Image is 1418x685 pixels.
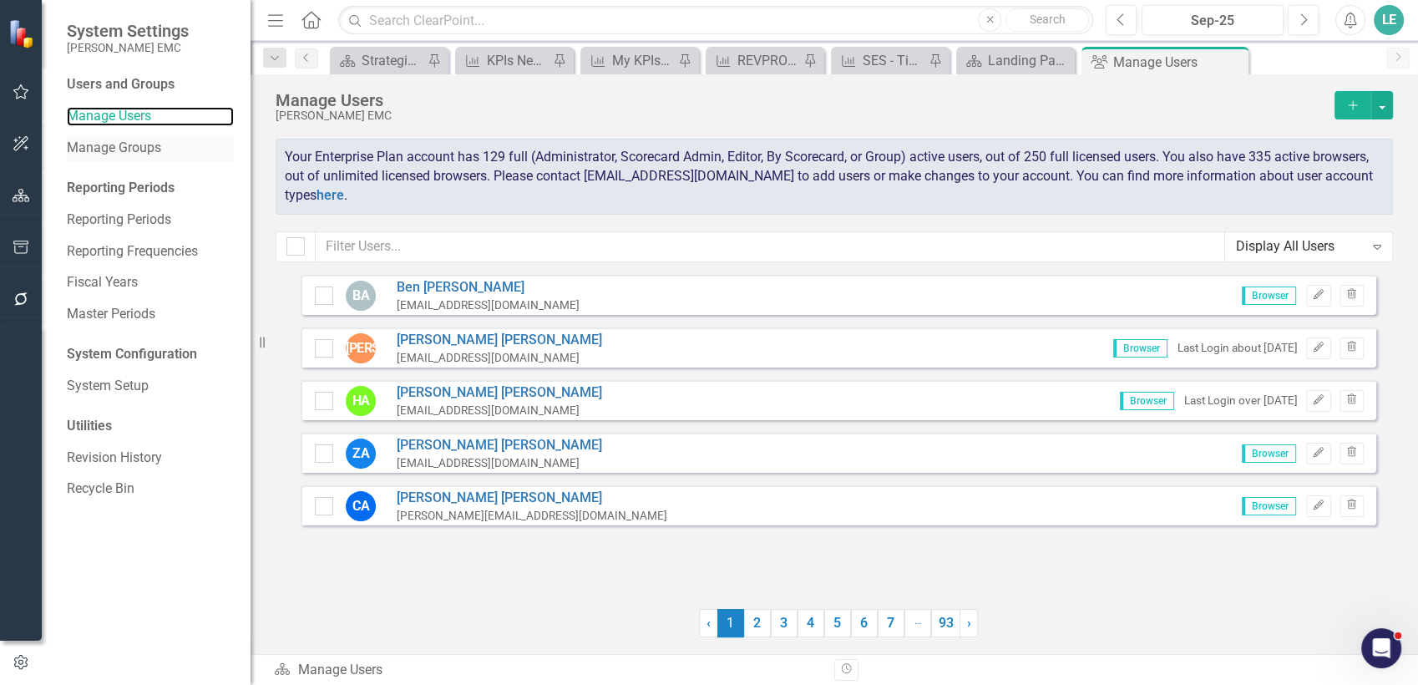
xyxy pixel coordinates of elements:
button: Search [1005,8,1089,32]
span: Browser [1242,287,1296,305]
a: Recycle Bin [67,479,234,499]
a: 2 [744,609,771,637]
a: System Setup [67,377,234,396]
span: ‹ [706,615,711,631]
a: 3 [771,609,798,637]
a: My KPIs Report [585,50,674,71]
iframe: Intercom live chat [1361,628,1401,668]
div: Last Login over [DATE] [1184,393,1298,408]
div: KPIs Needing Updated [487,50,549,71]
div: [PERSON_NAME] [346,333,376,363]
div: Manage Users [276,91,1326,109]
div: [PERSON_NAME][EMAIL_ADDRESS][DOMAIN_NAME] [397,508,667,524]
div: [EMAIL_ADDRESS][DOMAIN_NAME] [397,403,602,419]
a: 7 [878,609,904,637]
div: Landing Page [988,50,1071,71]
a: [PERSON_NAME] [PERSON_NAME] [397,436,602,455]
span: System Settings [67,21,189,41]
div: Last Login about [DATE] [1177,340,1298,356]
div: Manage Users [274,661,822,680]
a: [PERSON_NAME] [PERSON_NAME] [397,489,667,508]
span: Browser [1113,339,1167,358]
div: Sep-25 [1147,11,1278,31]
a: REVPRO All RUS Budget to Actuals [710,50,799,71]
a: 4 [798,609,824,637]
a: 5 [824,609,851,637]
a: Landing Page [960,50,1071,71]
div: BA [346,281,376,311]
a: Manage Users [67,107,234,126]
a: Master Periods [67,305,234,324]
span: Browser [1120,392,1174,410]
div: REVPRO All RUS Budget to Actuals [737,50,799,71]
div: HA [346,386,376,416]
div: ZA [346,439,376,469]
div: [EMAIL_ADDRESS][DOMAIN_NAME] [397,350,602,366]
a: Manage Groups [67,139,234,158]
div: CA [346,491,376,521]
a: Strategic Planning & Analytics [334,50,423,71]
div: [PERSON_NAME] EMC [276,109,1326,122]
span: Search [1030,13,1066,26]
a: 6 [851,609,878,637]
input: Filter Users... [315,231,1225,262]
button: Sep-25 [1142,5,1284,35]
a: Fiscal Years [67,273,234,292]
div: My KPIs Report [612,50,674,71]
a: [PERSON_NAME] [PERSON_NAME] [397,331,602,350]
a: [PERSON_NAME] [PERSON_NAME] [397,383,602,403]
a: Revision History [67,449,234,468]
a: Reporting Frequencies [67,242,234,261]
a: KPIs Needing Updated [459,50,549,71]
button: LE [1374,5,1404,35]
span: › [967,615,971,631]
a: 93 [931,609,960,637]
div: Strategic Planning & Analytics [362,50,423,71]
div: Reporting Periods [67,179,234,198]
div: Utilities [67,417,234,436]
a: here [317,187,344,203]
div: Display All Users [1236,237,1364,256]
span: Your Enterprise Plan account has 129 full (Administrator, Scorecard Admin, Editor, By Scorecard, ... [285,149,1373,203]
span: Browser [1242,497,1296,515]
span: 1 [717,609,744,637]
div: System Configuration [67,345,234,364]
div: [EMAIL_ADDRESS][DOMAIN_NAME] [397,455,602,471]
small: [PERSON_NAME] EMC [67,41,189,54]
div: Manage Users [1113,52,1244,73]
a: SES - Timely Communication to Members [835,50,924,71]
div: Users and Groups [67,75,234,94]
a: Ben [PERSON_NAME] [397,278,580,297]
input: Search ClearPoint... [338,6,1093,35]
span: Browser [1242,444,1296,463]
a: Reporting Periods [67,211,234,230]
img: ClearPoint Strategy [8,19,38,48]
div: [EMAIL_ADDRESS][DOMAIN_NAME] [397,297,580,313]
div: SES - Timely Communication to Members [863,50,924,71]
